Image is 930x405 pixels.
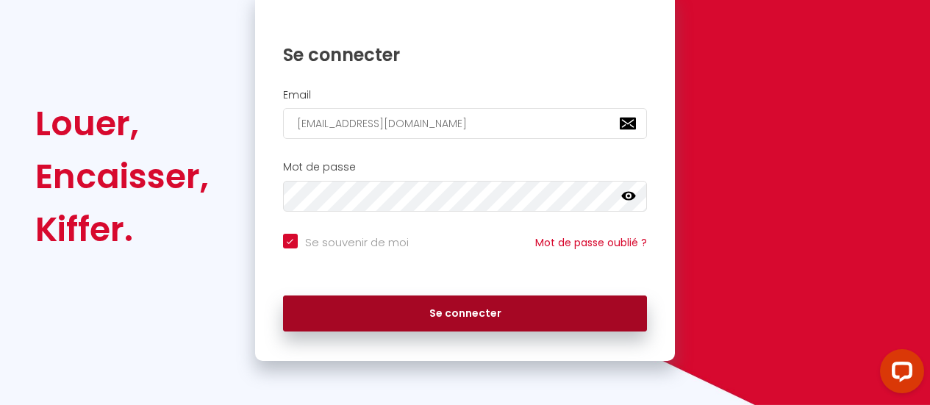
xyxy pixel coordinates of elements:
[283,161,648,173] h2: Mot de passe
[35,97,209,150] div: Louer,
[283,89,648,101] h2: Email
[283,295,648,332] button: Se connecter
[283,108,648,139] input: Ton Email
[35,150,209,203] div: Encaisser,
[283,43,648,66] h1: Se connecter
[35,203,209,256] div: Kiffer.
[535,235,647,250] a: Mot de passe oublié ?
[868,343,930,405] iframe: LiveChat chat widget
